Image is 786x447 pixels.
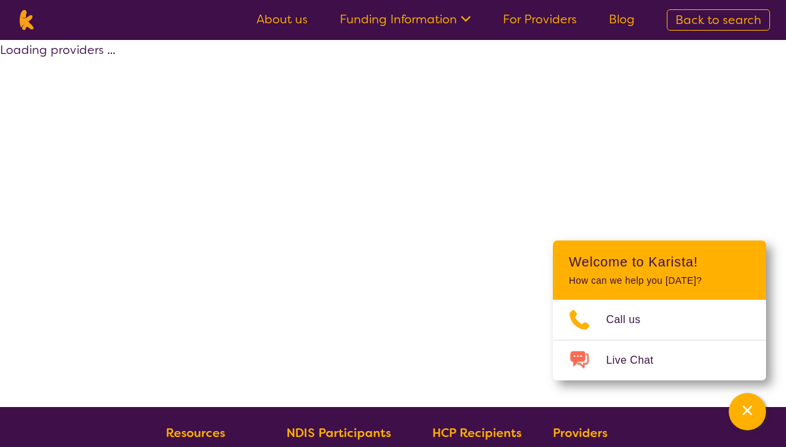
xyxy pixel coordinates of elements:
[503,11,577,27] a: For Providers
[553,425,607,441] b: Providers
[606,350,669,370] span: Live Chat
[286,425,391,441] b: NDIS Participants
[606,310,657,330] span: Call us
[569,275,750,286] p: How can we help you [DATE]?
[432,425,522,441] b: HCP Recipients
[609,11,635,27] a: Blog
[569,254,750,270] h2: Welcome to Karista!
[256,11,308,27] a: About us
[553,240,766,380] div: Channel Menu
[340,11,471,27] a: Funding Information
[16,10,37,30] img: Karista logo
[675,12,761,28] span: Back to search
[729,393,766,430] button: Channel Menu
[166,425,225,441] b: Resources
[553,300,766,380] ul: Choose channel
[667,9,770,31] a: Back to search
